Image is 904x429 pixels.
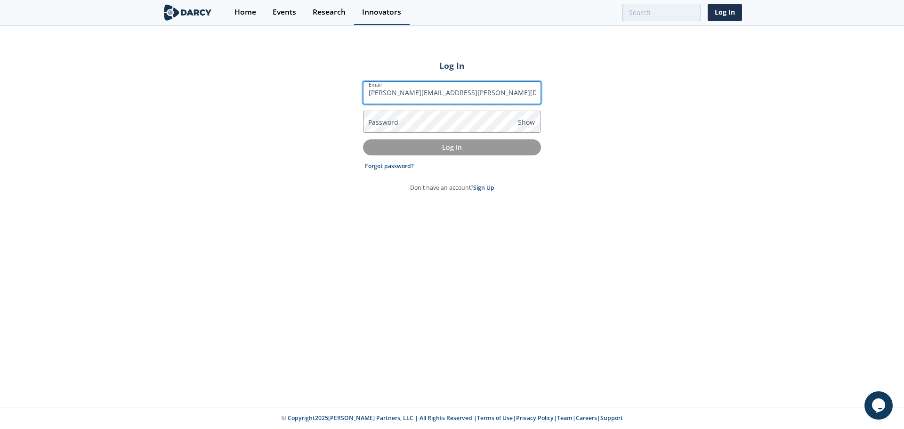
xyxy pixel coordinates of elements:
[864,391,895,420] iframe: chat widget
[557,414,573,422] a: Team
[365,162,414,170] a: Forgot password?
[473,184,494,192] a: Sign Up
[234,8,256,16] div: Home
[362,8,401,16] div: Innovators
[576,414,597,422] a: Careers
[600,414,623,422] a: Support
[273,8,296,16] div: Events
[410,184,494,192] p: Don't have an account?
[104,414,800,422] p: © Copyright 2025 [PERSON_NAME] Partners, LLC | All Rights Reserved | | | | |
[363,139,541,155] button: Log In
[518,117,535,127] span: Show
[708,4,742,21] a: Log In
[369,81,382,89] label: Email
[370,142,534,152] p: Log In
[313,8,346,16] div: Research
[368,117,398,127] label: Password
[622,4,701,21] input: Advanced Search
[363,59,541,72] h2: Log In
[477,414,513,422] a: Terms of Use
[162,4,213,21] img: logo-wide.svg
[516,414,554,422] a: Privacy Policy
